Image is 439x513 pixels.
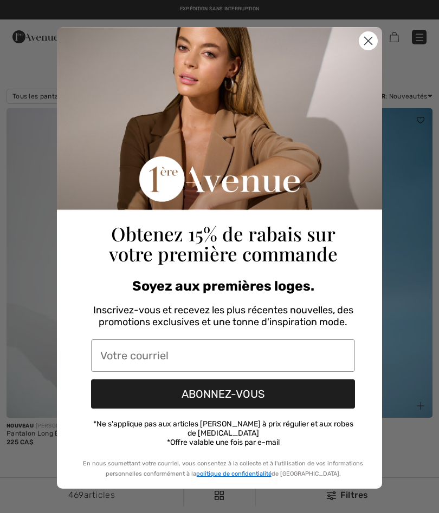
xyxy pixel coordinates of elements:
span: Soyez aux premières loges. [132,278,314,294]
span: En nous soumettant votre courriel, vous consentez à la collecte et à l'utilisation de vos informa... [83,460,363,477]
button: Close dialog [359,31,378,50]
span: Inscrivez-vous et recevez les plus récentes nouvelles, des promotions exclusives et une tonne d'i... [93,304,353,328]
span: *Ne s'applique pas aux articles [PERSON_NAME] à prix régulier et aux robes de [MEDICAL_DATA] [93,419,353,438]
span: *Offre valable une fois par e-mail [167,438,280,447]
button: ABONNEZ-VOUS [91,379,355,409]
span: Obtenez 15% de rabais sur votre première commande [109,221,338,266]
input: Votre courriel [91,339,355,372]
a: politique de confidentialité [196,470,272,477]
